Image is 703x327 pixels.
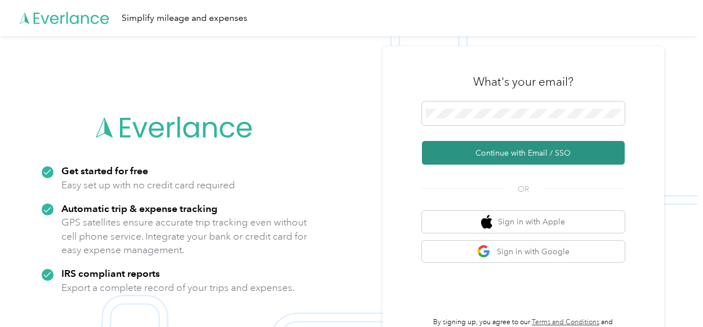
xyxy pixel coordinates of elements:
p: Easy set up with no credit card required [61,178,235,192]
img: google logo [477,245,491,259]
img: apple logo [481,215,492,229]
div: Simplify mileage and expenses [122,11,247,25]
strong: Automatic trip & expense tracking [61,202,217,214]
p: GPS satellites ensure accurate trip tracking even without cell phone service. Integrate your bank... [61,215,308,257]
h3: What's your email? [473,74,573,90]
strong: IRS compliant reports [61,267,160,279]
button: google logoSign in with Google [422,241,625,263]
a: Terms and Conditions [532,318,599,326]
button: Continue with Email / SSO [422,141,625,165]
p: Export a complete record of your trips and expenses. [61,281,295,295]
span: OR [504,183,543,195]
button: apple logoSign in with Apple [422,211,625,233]
strong: Get started for free [61,165,148,176]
